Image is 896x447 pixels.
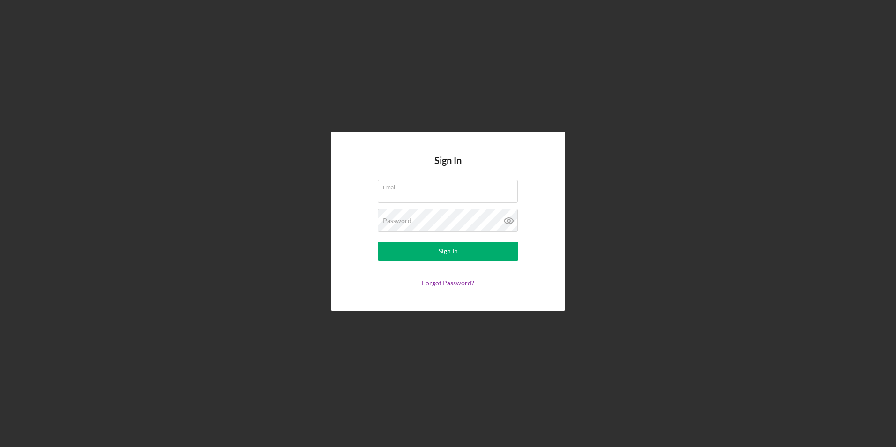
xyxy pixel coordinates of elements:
[383,217,411,224] label: Password
[439,242,458,261] div: Sign In
[378,242,518,261] button: Sign In
[422,279,474,287] a: Forgot Password?
[434,155,462,180] h4: Sign In
[383,180,518,191] label: Email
